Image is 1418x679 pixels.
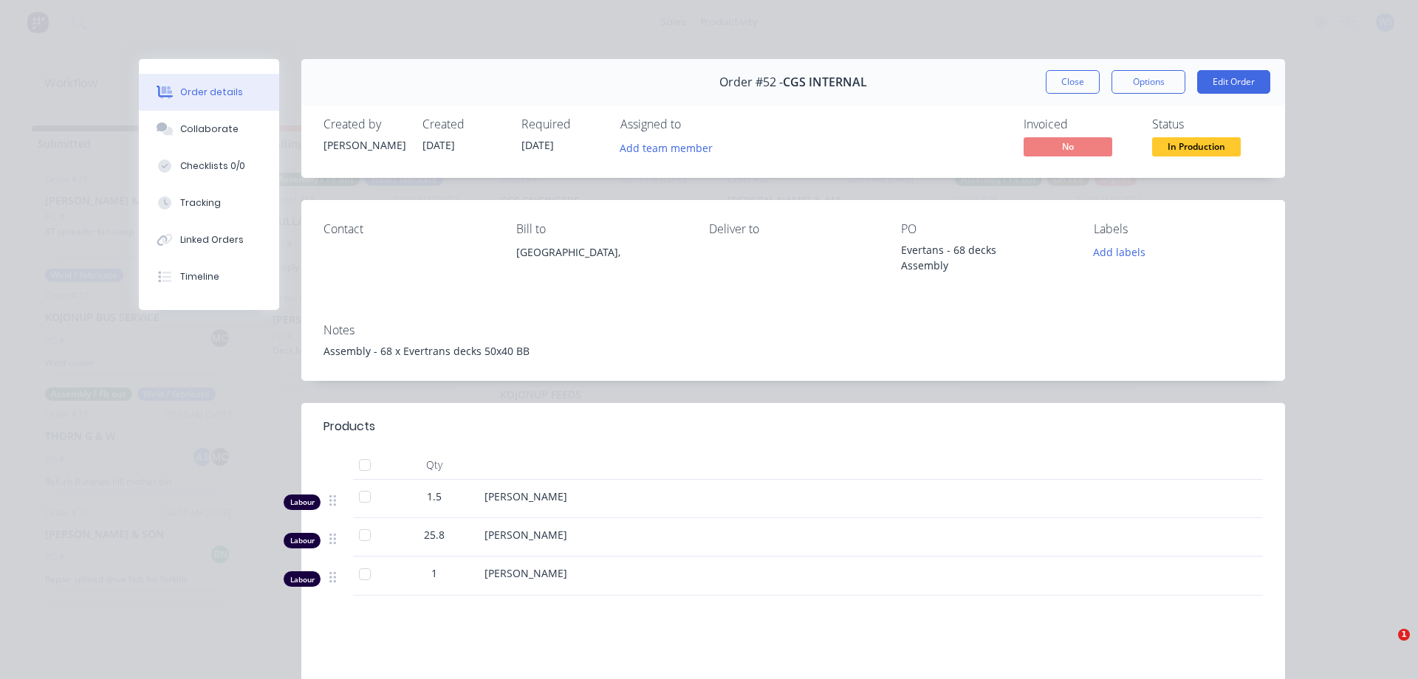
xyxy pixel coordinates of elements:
span: [PERSON_NAME] [484,489,567,503]
button: Add team member [620,137,721,157]
span: 25.8 [424,527,445,542]
div: Checklists 0/0 [180,159,245,173]
button: Options [1112,70,1185,94]
span: 1 [1398,629,1410,641]
div: Timeline [180,270,219,283]
div: Deliver to [709,222,878,236]
span: Order #52 - [719,75,783,89]
button: Tracking [139,185,279,221]
div: Order details [180,86,243,99]
div: Required [521,117,603,131]
div: Collaborate [180,123,239,136]
button: Close [1046,70,1100,94]
div: [GEOGRAPHIC_DATA], [516,242,685,289]
div: Labour [284,533,321,548]
span: 1 [431,565,437,581]
span: In Production [1152,137,1241,156]
span: [PERSON_NAME] [484,566,567,580]
div: Labour [284,494,321,510]
button: Add labels [1086,242,1154,262]
iframe: Intercom live chat [1368,629,1403,664]
button: Checklists 0/0 [139,148,279,185]
button: Add team member [612,137,721,157]
div: Labels [1094,222,1263,236]
span: CGS INTERNAL [783,75,867,89]
div: Notes [323,323,1263,337]
button: Order details [139,74,279,111]
span: No [1024,137,1112,156]
div: Tracking [180,196,221,210]
div: [GEOGRAPHIC_DATA], [516,242,685,263]
div: Evertans - 68 decks Assembly [901,242,1070,273]
span: [DATE] [521,138,554,152]
div: Bill to [516,222,685,236]
div: Created [422,117,504,131]
div: Products [323,418,375,435]
div: Created by [323,117,405,131]
span: [DATE] [422,138,455,152]
button: In Production [1152,137,1241,159]
div: Status [1152,117,1263,131]
button: Linked Orders [139,221,279,258]
span: [PERSON_NAME] [484,528,567,542]
button: Edit Order [1197,70,1270,94]
div: PO [901,222,1070,236]
div: Linked Orders [180,233,244,247]
div: Contact [323,222,493,236]
button: Timeline [139,258,279,295]
button: Collaborate [139,111,279,148]
div: Invoiced [1024,117,1134,131]
div: Labour [284,571,321,587]
span: 1.5 [427,489,442,504]
div: Qty [390,450,479,480]
div: [PERSON_NAME] [323,137,405,153]
div: Assigned to [620,117,768,131]
div: Assembly - 68 x Evertrans decks 50x40 BB [323,343,1263,359]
